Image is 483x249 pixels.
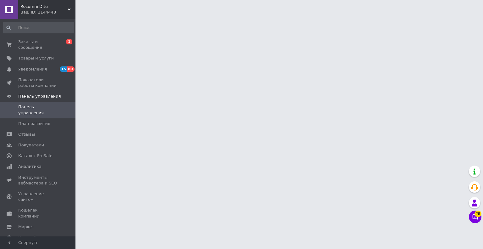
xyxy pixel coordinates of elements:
[475,211,481,217] span: 26
[18,77,58,88] span: Показатели работы компании
[67,66,74,72] span: 80
[20,4,68,9] span: Rozumni Ditu
[18,235,41,241] span: Настройки
[18,175,58,186] span: Инструменты вебмастера и SEO
[18,153,52,159] span: Каталог ProSale
[18,55,54,61] span: Товары и услуги
[18,164,42,169] span: Аналитика
[60,66,67,72] span: 15
[20,9,75,15] div: Ваш ID: 2144448
[18,66,47,72] span: Уведомления
[66,39,72,44] span: 1
[18,191,58,202] span: Управление сайтом
[18,39,58,50] span: Заказы и сообщения
[18,224,34,230] span: Маркет
[3,22,74,33] input: Поиск
[18,121,50,127] span: План развития
[18,93,61,99] span: Панель управления
[469,211,481,223] button: Чат с покупателем26
[18,207,58,219] span: Кошелек компании
[18,142,44,148] span: Покупатели
[18,132,35,137] span: Отзывы
[18,104,58,116] span: Панель управления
